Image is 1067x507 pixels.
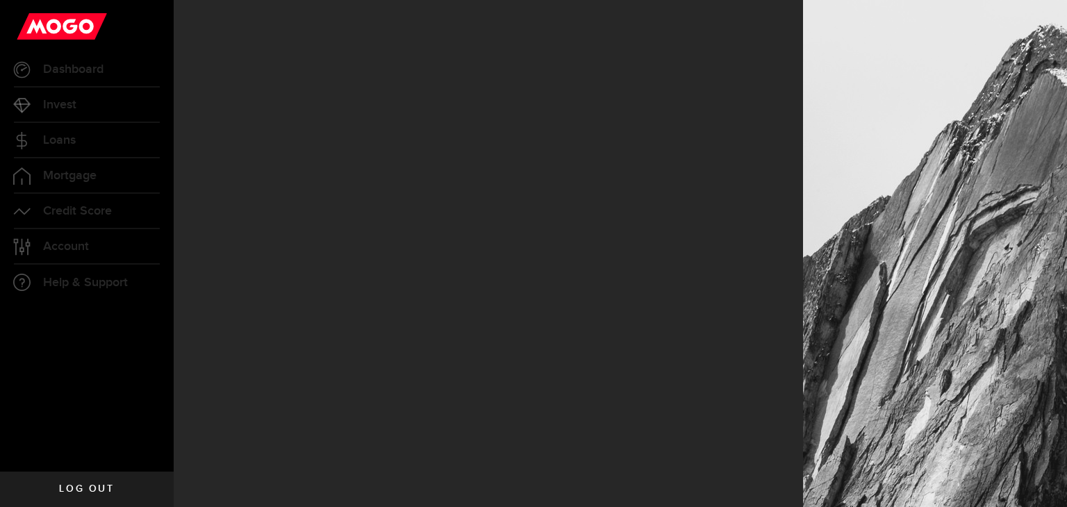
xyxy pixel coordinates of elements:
[43,99,76,111] span: Invest
[43,205,112,217] span: Credit Score
[43,276,128,289] span: Help & Support
[43,63,104,76] span: Dashboard
[43,134,76,147] span: Loans
[43,169,97,182] span: Mortgage
[59,484,114,494] span: Log out
[43,240,89,253] span: Account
